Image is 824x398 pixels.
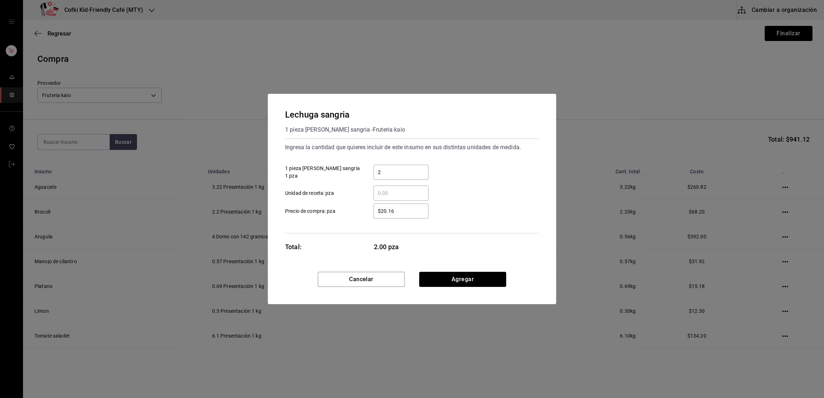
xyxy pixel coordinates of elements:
div: Ingresa la cantidad que quieres incluir de este insumo en sus distintas unidades de medida. [285,142,539,153]
input: 1 pieza [PERSON_NAME] sangria 1 pza [374,168,429,177]
span: 2.00 pza [374,242,429,252]
div: Total: [285,242,302,252]
span: Precio de compra: pza [285,207,335,215]
div: 1 pieza [PERSON_NAME] sangria - Fruteria kaio [285,124,405,136]
button: Cancelar [318,272,405,287]
div: Lechuga sangria [285,108,405,121]
span: 1 pieza [PERSON_NAME] sangria 1 pza [285,165,360,180]
input: Unidad de receta: pza [374,189,429,197]
span: Unidad de receta: pza [285,189,334,197]
input: Precio de compra: pza [374,207,429,215]
button: Agregar [419,272,506,287]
